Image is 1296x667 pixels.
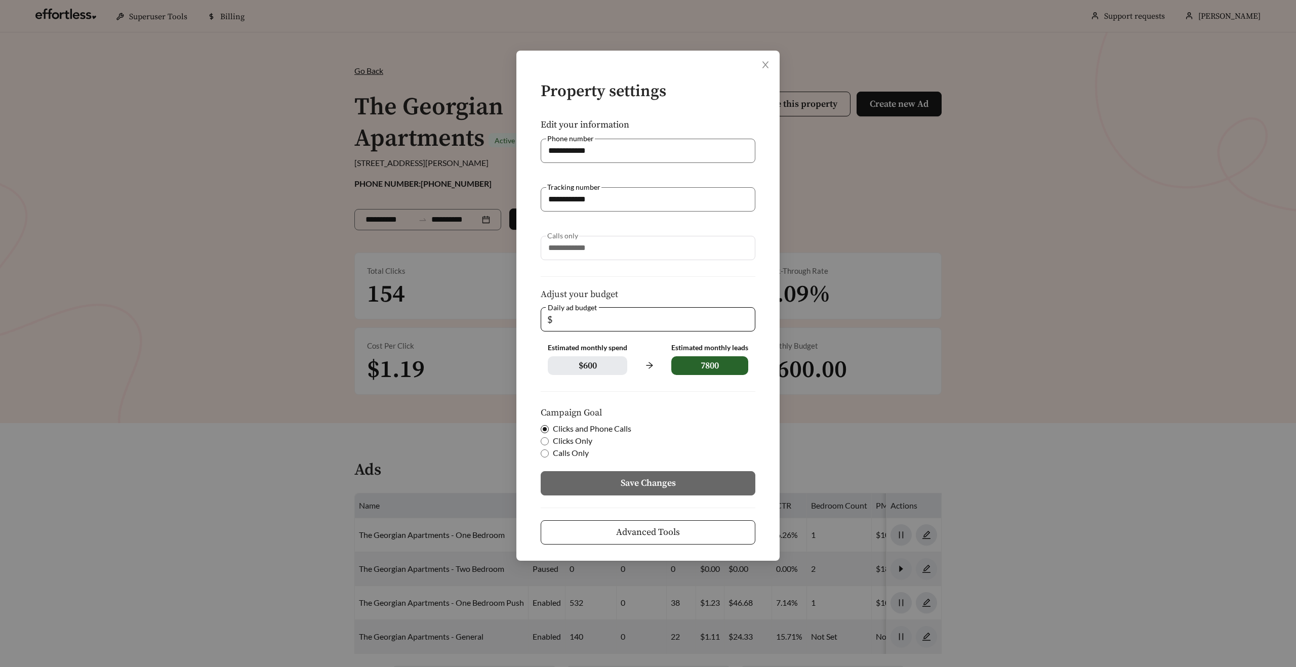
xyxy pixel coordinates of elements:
[541,520,755,545] button: Advanced Tools
[541,408,755,418] h5: Campaign Goal
[751,51,780,79] button: Close
[547,308,552,331] span: $
[671,356,748,375] span: 7800
[541,83,755,101] h4: Property settings
[616,525,680,539] span: Advanced Tools
[541,289,755,300] h5: Adjust your budget
[541,120,755,130] h5: Edit your information
[548,356,627,375] span: $ 600
[671,344,748,352] div: Estimated monthly leads
[639,356,659,375] span: arrow-right
[549,447,593,459] span: Calls Only
[548,344,627,352] div: Estimated monthly spend
[549,435,596,447] span: Clicks Only
[541,471,755,495] button: Save Changes
[549,423,635,435] span: Clicks and Phone Calls
[761,60,770,69] span: close
[541,527,755,536] a: Advanced Tools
